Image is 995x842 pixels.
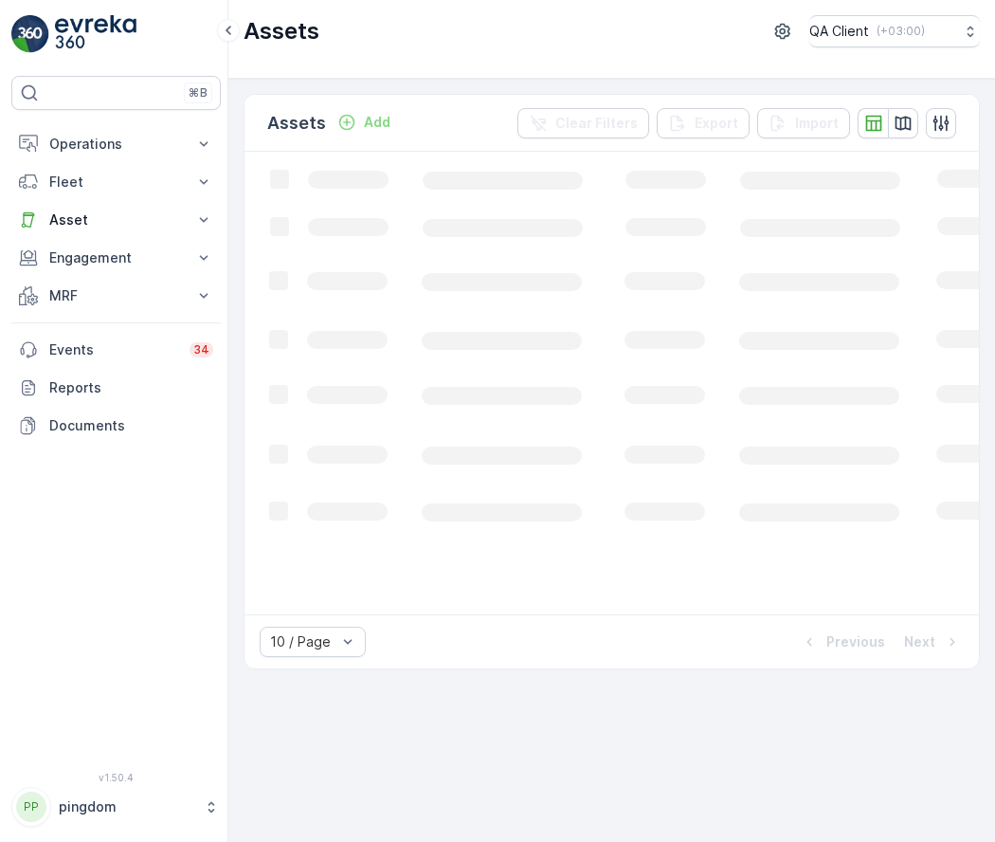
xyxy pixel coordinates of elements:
[244,16,319,46] p: Assets
[11,369,221,407] a: Reports
[11,407,221,445] a: Documents
[11,239,221,277] button: Engagement
[189,85,208,101] p: ⌘B
[55,15,136,53] img: logo_light-DOdMpM7g.png
[49,286,183,305] p: MRF
[11,331,221,369] a: Events34
[695,114,738,133] p: Export
[11,201,221,239] button: Asset
[11,125,221,163] button: Operations
[49,210,183,229] p: Asset
[798,631,887,653] button: Previous
[809,22,869,41] p: QA Client
[49,378,213,397] p: Reports
[877,24,925,39] p: ( +03:00 )
[11,787,221,827] button: PPpingdom
[517,108,649,138] button: Clear Filters
[826,632,885,651] p: Previous
[657,108,750,138] button: Export
[795,114,839,133] p: Import
[16,792,46,822] div: PP
[11,277,221,315] button: MRF
[757,108,850,138] button: Import
[49,135,183,154] p: Operations
[330,111,398,134] button: Add
[902,631,964,653] button: Next
[59,797,194,816] p: pingdom
[49,340,178,359] p: Events
[193,342,209,357] p: 34
[11,163,221,201] button: Fleet
[904,632,935,651] p: Next
[809,15,980,47] button: QA Client(+03:00)
[267,110,326,137] p: Assets
[555,114,638,133] p: Clear Filters
[49,248,183,267] p: Engagement
[49,416,213,435] p: Documents
[11,772,221,783] span: v 1.50.4
[364,113,390,132] p: Add
[49,173,183,192] p: Fleet
[11,15,49,53] img: logo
